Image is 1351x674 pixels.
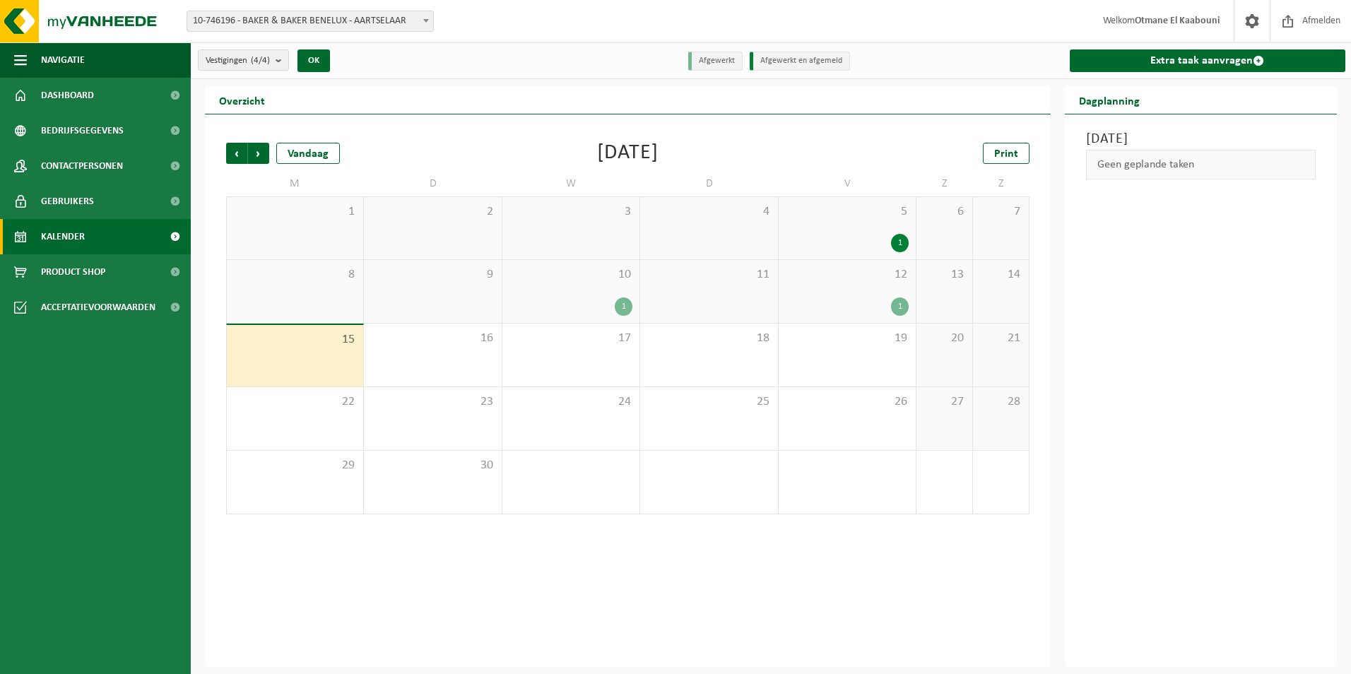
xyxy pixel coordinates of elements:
span: Volgende [248,143,269,164]
span: Vestigingen [206,50,270,71]
td: M [226,171,364,196]
span: Product Shop [41,254,105,290]
span: 9 [371,267,494,283]
span: 25 [647,394,770,410]
div: 1 [615,297,632,316]
span: Bedrijfsgegevens [41,113,124,148]
span: Kalender [41,219,85,254]
li: Afgewerkt en afgemeld [750,52,850,71]
span: 3 [509,204,632,220]
td: V [779,171,916,196]
span: 7 [980,204,1022,220]
span: Navigatie [41,42,85,78]
span: 21 [980,331,1022,346]
span: 17 [509,331,632,346]
li: Afgewerkt [688,52,743,71]
span: 23 [371,394,494,410]
td: Z [916,171,973,196]
span: 27 [924,394,965,410]
a: Extra taak aanvragen [1070,49,1346,72]
div: [DATE] [597,143,659,164]
span: Dashboard [41,78,94,113]
span: 13 [924,267,965,283]
h2: Dagplanning [1065,86,1154,114]
td: D [640,171,778,196]
h3: [DATE] [1086,129,1316,150]
span: Contactpersonen [41,148,123,184]
span: 8 [234,267,356,283]
button: OK [297,49,330,72]
span: 1 [234,204,356,220]
div: Vandaag [276,143,340,164]
a: Print [983,143,1030,164]
count: (4/4) [251,56,270,65]
span: 29 [234,458,356,473]
span: 11 [647,267,770,283]
span: 5 [786,204,909,220]
span: Vorige [226,143,247,164]
span: 6 [924,204,965,220]
span: 20 [924,331,965,346]
div: 1 [891,234,909,252]
span: Acceptatievoorwaarden [41,290,155,325]
span: 15 [234,332,356,348]
span: 10 [509,267,632,283]
span: 16 [371,331,494,346]
span: 19 [786,331,909,346]
span: 22 [234,394,356,410]
span: 28 [980,394,1022,410]
span: 10-746196 - BAKER & BAKER BENELUX - AARTSELAAR [187,11,433,31]
div: 1 [891,297,909,316]
span: 26 [786,394,909,410]
td: Z [973,171,1030,196]
td: W [502,171,640,196]
strong: Otmane El Kaabouni [1135,16,1220,26]
span: 14 [980,267,1022,283]
span: Gebruikers [41,184,94,219]
td: D [364,171,502,196]
span: 2 [371,204,494,220]
h2: Overzicht [205,86,279,114]
span: 4 [647,204,770,220]
span: 10-746196 - BAKER & BAKER BENELUX - AARTSELAAR [187,11,434,32]
div: Geen geplande taken [1086,150,1316,179]
span: 24 [509,394,632,410]
button: Vestigingen(4/4) [198,49,289,71]
span: 30 [371,458,494,473]
span: Print [994,148,1018,160]
span: 12 [786,267,909,283]
span: 18 [647,331,770,346]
